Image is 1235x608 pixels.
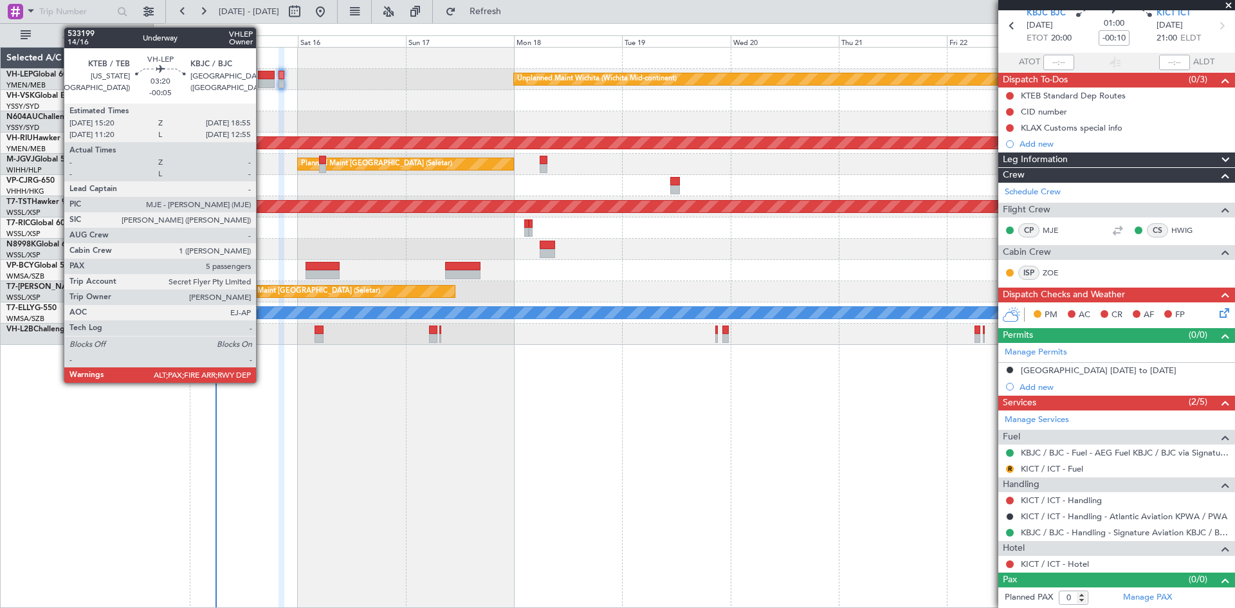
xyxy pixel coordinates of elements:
[1003,573,1017,587] span: Pax
[6,304,57,312] a: T7-ELLYG-550
[39,2,113,21] input: Trip Number
[1003,73,1068,88] span: Dispatch To-Dos
[1157,7,1191,20] span: KICT ICT
[1043,225,1072,236] a: MJE
[439,1,517,22] button: Refresh
[1003,328,1033,343] span: Permits
[6,283,125,291] a: T7-[PERSON_NAME]Global 7500
[1189,395,1207,409] span: (2/5)
[1020,138,1229,149] div: Add new
[1021,447,1229,458] a: KBJC / BJC - Fuel - AEG Fuel KBJC / BJC via Signature (EJ Asia Only)
[6,219,30,227] span: T7-RIC
[6,293,41,302] a: WSSL/XSP
[1111,309,1122,322] span: CR
[6,71,33,78] span: VH-LEP
[6,177,33,185] span: VP-CJR
[1193,56,1214,69] span: ALDT
[622,35,730,47] div: Tue 19
[1043,267,1072,279] a: ZOE
[6,113,38,121] span: N604AU
[1171,225,1200,236] a: HWIG
[6,156,35,163] span: M-JGVJ
[6,241,36,248] span: N8998K
[6,165,42,175] a: WIHH/HLP
[1147,223,1168,237] div: CS
[1003,168,1025,183] span: Crew
[14,25,140,46] button: All Aircraft
[1189,573,1207,586] span: (0/0)
[1005,414,1069,427] a: Manage Services
[6,102,39,111] a: YSSY/SYD
[6,144,46,154] a: YMEN/MEB
[947,35,1055,47] div: Fri 22
[1144,309,1154,322] span: AF
[1021,106,1067,117] div: CID number
[1003,288,1125,302] span: Dispatch Checks and Weather
[839,35,947,47] div: Thu 21
[1123,591,1172,604] a: Manage PAX
[1021,527,1229,538] a: KBJC / BJC - Handling - Signature Aviation KBJC / BJC
[1189,73,1207,86] span: (0/3)
[6,262,34,270] span: VP-BCY
[1003,430,1020,445] span: Fuel
[1043,55,1074,70] input: --:--
[6,198,32,206] span: T7-TST
[6,80,46,90] a: YMEN/MEB
[1018,266,1039,280] div: ISP
[6,304,35,312] span: T7-ELLY
[6,156,78,163] a: M-JGVJGlobal 5000
[406,35,514,47] div: Sun 17
[1003,477,1039,492] span: Handling
[301,154,452,174] div: Planned Maint [GEOGRAPHIC_DATA] (Seletar)
[517,69,677,89] div: Unplanned Maint Wichita (Wichita Mid-continent)
[6,272,44,281] a: WMSA/SZB
[1157,19,1183,32] span: [DATE]
[1180,32,1201,45] span: ELDT
[1045,309,1057,322] span: PM
[6,134,33,142] span: VH-RIU
[190,35,298,47] div: Fri 15
[1003,203,1050,217] span: Flight Crew
[731,35,839,47] div: Wed 20
[6,92,35,100] span: VH-VSK
[1079,309,1090,322] span: AC
[1051,32,1072,45] span: 20:00
[6,250,41,260] a: WSSL/XSP
[1021,511,1227,522] a: KICT / ICT - Handling - Atlantic Aviation KPWA / PWA
[1020,382,1229,392] div: Add new
[1027,7,1066,20] span: KBJC BJC
[229,282,380,301] div: Planned Maint [GEOGRAPHIC_DATA] (Seletar)
[1189,328,1207,342] span: (0/0)
[1005,346,1067,359] a: Manage Permits
[1027,32,1048,45] span: ETOT
[1005,591,1053,604] label: Planned PAX
[6,134,86,142] a: VH-RIUHawker 800XP
[1021,463,1083,474] a: KICT / ICT - Fuel
[1021,558,1089,569] a: KICT / ICT - Hotel
[1006,465,1014,473] button: R
[6,187,44,196] a: VHHH/HKG
[1104,17,1124,30] span: 01:00
[298,35,406,47] div: Sat 16
[1027,19,1053,32] span: [DATE]
[1021,365,1176,376] div: [GEOGRAPHIC_DATA] [DATE] to [DATE]
[6,262,78,270] a: VP-BCYGlobal 5000
[1157,32,1177,45] span: 21:00
[6,123,39,133] a: YSSY/SYD
[1003,396,1036,410] span: Services
[1021,122,1122,133] div: KLAX Customs special info
[6,177,55,185] a: VP-CJRG-650
[156,26,178,37] div: [DATE]
[6,326,89,333] a: VH-L2BChallenger 604
[6,219,74,227] a: T7-RICGlobal 6000
[6,241,80,248] a: N8998KGlobal 6000
[6,283,81,291] span: T7-[PERSON_NAME]
[1021,495,1102,506] a: KICT / ICT - Handling
[6,198,85,206] a: T7-TSTHawker 900XP
[6,92,105,100] a: VH-VSKGlobal Express XRS
[1003,541,1025,556] span: Hotel
[459,7,513,16] span: Refresh
[1003,152,1068,167] span: Leg Information
[6,71,77,78] a: VH-LEPGlobal 6000
[6,326,33,333] span: VH-L2B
